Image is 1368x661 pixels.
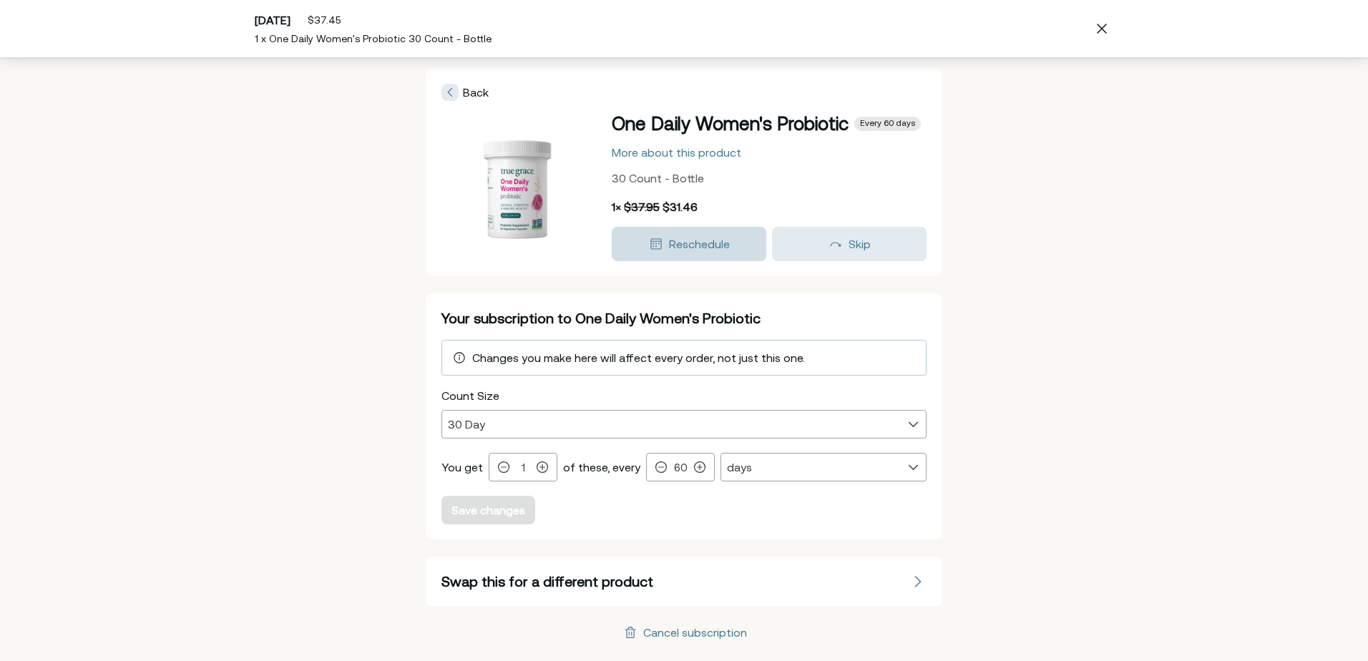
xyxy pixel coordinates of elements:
[663,200,698,213] span: $31.46
[446,115,590,258] img: One Daily Women's Probiotic
[670,461,691,474] input: 0
[624,200,660,213] span: $37.95
[441,84,489,101] span: Back
[441,461,483,474] span: You get
[308,14,341,26] span: $37.45
[612,147,741,158] div: More about this product
[255,14,290,26] span: [DATE]
[255,33,492,44] span: 1 x One Daily Women's Probiotic 30 Count - Bottle
[441,310,761,326] span: Your subscription to One Daily Women's Probiotic
[463,86,489,99] span: Back
[472,351,805,364] span: Changes you make here will affect every order, not just this one.
[441,389,499,402] span: Count Size
[643,627,747,638] div: Cancel subscription
[451,504,525,516] div: Save changes
[860,118,915,129] span: Every 60 days
[622,624,747,641] span: Cancel subscription
[612,113,849,134] span: One Daily Women's Probiotic
[512,461,534,474] input: 0
[612,200,621,213] span: 1 ×
[612,227,766,261] button: Reschedule
[669,238,730,250] span: Reschedule
[772,227,927,261] button: Skip
[849,238,871,250] span: Skip
[441,496,535,524] button: Save changes
[563,461,640,474] span: of these, every
[612,172,704,185] span: 30 Count - Bottle
[1090,17,1113,40] span: Close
